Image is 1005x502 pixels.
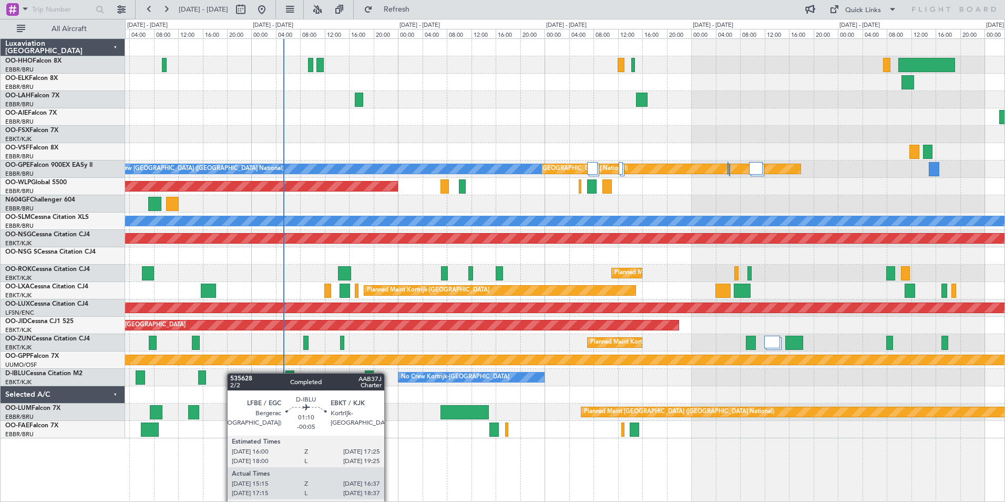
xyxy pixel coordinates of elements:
[5,145,58,151] a: OO-VSFFalcon 8X
[5,301,88,307] a: OO-LUXCessna Citation CJ4
[5,127,29,134] span: OO-FSX
[471,29,496,38] div: 12:00
[5,232,90,238] a: OO-NSGCessna Citation CJ4
[349,29,373,38] div: 16:00
[5,214,30,220] span: OO-SLM
[374,29,398,38] div: 20:00
[5,301,30,307] span: OO-LUX
[325,29,349,38] div: 12:00
[359,1,422,18] button: Refresh
[936,29,960,38] div: 16:00
[618,29,642,38] div: 12:00
[5,274,32,282] a: EBKT/KJK
[5,284,88,290] a: OO-LXACessna Citation CJ4
[5,361,37,369] a: UUMO/OSF
[5,197,30,203] span: N604GF
[814,29,838,38] div: 20:00
[5,370,26,377] span: D-IBLU
[5,162,30,168] span: OO-GPE
[545,29,569,38] div: 00:00
[5,266,90,273] a: OO-ROKCessna Citation CJ4
[5,170,34,178] a: EBBR/BRU
[367,283,489,298] div: Planned Maint Kortrijk-[GEOGRAPHIC_DATA]
[5,145,29,151] span: OO-VSF
[127,21,168,30] div: [DATE] - [DATE]
[5,336,90,342] a: OO-ZUNCessna Citation CJ4
[375,6,419,13] span: Refresh
[5,179,31,186] span: OO-WLP
[839,21,880,30] div: [DATE] - [DATE]
[5,309,34,317] a: LFSN/ENC
[5,58,33,64] span: OO-HHO
[546,21,587,30] div: [DATE] - [DATE]
[5,292,32,299] a: EBKT/KJK
[5,135,32,143] a: EBKT/KJK
[398,29,422,38] div: 00:00
[5,239,32,247] a: EBKT/KJK
[496,29,520,38] div: 16:00
[5,101,34,108] a: EBBR/BRU
[5,153,34,160] a: EBBR/BRU
[71,317,186,333] div: AOG Maint Kortrijk-[GEOGRAPHIC_DATA]
[740,29,764,38] div: 08:00
[5,326,32,334] a: EBKT/KJK
[12,21,114,37] button: All Aircraft
[614,265,737,281] div: Planned Maint Kortrijk-[GEOGRAPHIC_DATA]
[5,284,30,290] span: OO-LXA
[276,29,300,38] div: 04:00
[129,29,153,38] div: 04:00
[5,378,32,386] a: EBKT/KJK
[5,405,32,411] span: OO-LUM
[5,66,34,74] a: EBBR/BRU
[401,369,509,385] div: No Crew Kortrijk-[GEOGRAPHIC_DATA]
[593,29,618,38] div: 08:00
[5,344,32,352] a: EBKT/KJK
[765,29,789,38] div: 12:00
[911,29,936,38] div: 12:00
[179,5,228,14] span: [DATE] - [DATE]
[569,29,593,38] div: 04:00
[584,404,774,420] div: Planned Maint [GEOGRAPHIC_DATA] ([GEOGRAPHIC_DATA] National)
[5,413,34,421] a: EBBR/BRU
[5,197,75,203] a: N604GFChallenger 604
[667,29,691,38] div: 20:00
[642,29,666,38] div: 16:00
[5,249,37,255] span: OO-NSG S
[227,29,251,38] div: 20:00
[154,29,178,38] div: 08:00
[399,21,440,30] div: [DATE] - [DATE]
[5,423,29,429] span: OO-FAE
[5,83,34,91] a: EBBR/BRU
[5,110,57,116] a: OO-AIEFalcon 7X
[5,353,30,359] span: OO-GPP
[5,179,67,186] a: OO-WLPGlobal 5500
[5,58,61,64] a: OO-HHOFalcon 8X
[32,2,93,17] input: Trip Number
[251,29,275,38] div: 00:00
[5,266,32,273] span: OO-ROK
[5,127,58,134] a: OO-FSXFalcon 7X
[693,21,733,30] div: [DATE] - [DATE]
[5,249,96,255] a: OO-NSG SCessna Citation CJ4
[716,29,740,38] div: 04:00
[5,110,28,116] span: OO-AIE
[203,29,227,38] div: 16:00
[5,423,58,429] a: OO-FAEFalcon 7X
[108,161,284,177] div: No Crew [GEOGRAPHIC_DATA] ([GEOGRAPHIC_DATA] National)
[5,205,34,213] a: EBBR/BRU
[5,162,93,168] a: OO-GPEFalcon 900EX EASy II
[447,29,471,38] div: 08:00
[691,29,715,38] div: 00:00
[887,29,911,38] div: 08:00
[5,370,83,377] a: D-IBLUCessna Citation M2
[5,318,74,325] a: OO-JIDCessna CJ1 525
[5,75,58,82] a: OO-ELKFalcon 8X
[5,187,34,195] a: EBBR/BRU
[5,93,59,99] a: OO-LAHFalcon 7X
[5,222,34,230] a: EBBR/BRU
[960,29,985,38] div: 20:00
[520,29,545,38] div: 20:00
[824,1,902,18] button: Quick Links
[5,318,27,325] span: OO-JID
[5,75,29,82] span: OO-ELK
